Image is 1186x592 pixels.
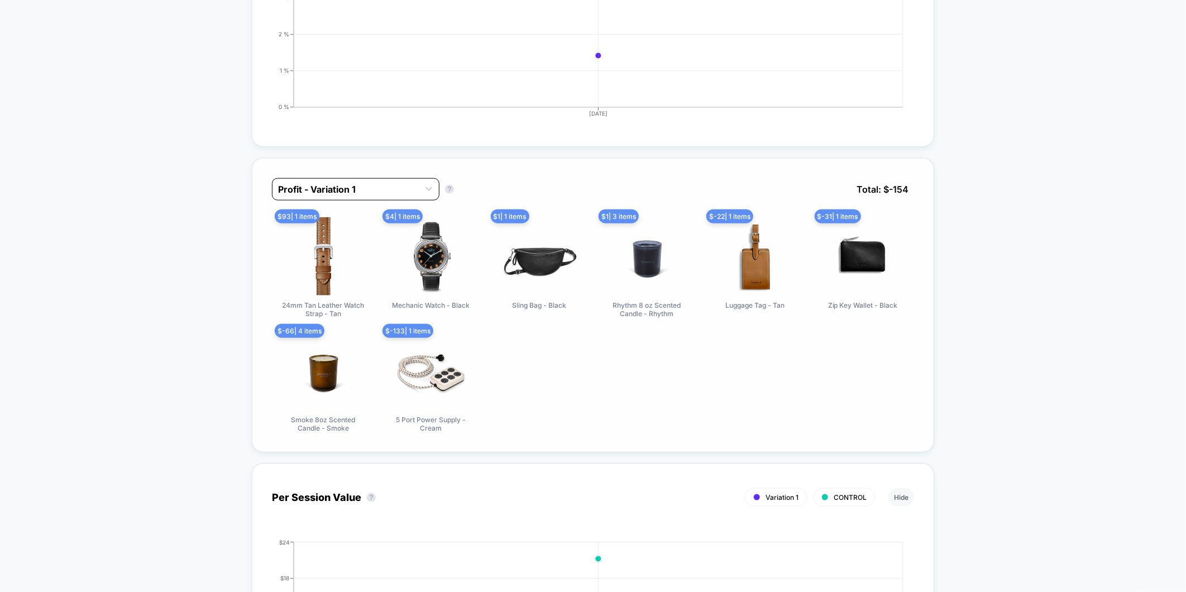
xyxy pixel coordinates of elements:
[491,209,529,223] span: $ 1 | 1 items
[851,178,914,200] span: Total: $ -154
[392,301,470,309] span: Mechanic Watch - Black
[766,493,798,502] span: Variation 1
[500,217,578,295] img: Sling Bag - Black
[834,493,867,502] span: CONTROL
[280,575,289,581] tspan: $18
[382,324,433,338] span: $ -133 | 1 items
[275,324,324,338] span: $ -66 | 4 items
[284,332,362,410] img: Smoke 8oz Scented Candle - Smoke
[512,301,566,309] span: Sling Bag - Black
[716,217,794,295] img: Luggage Tag - Tan
[608,217,686,295] img: Rhythm 8 oz Scented Candle - Rhythm
[706,209,753,223] span: $ -22 | 1 items
[279,103,289,110] tspan: 0 %
[590,110,608,117] tspan: [DATE]
[284,217,362,295] img: 24mm Tan Leather Watch Strap - Tan
[605,301,689,318] span: Rhythm 8 oz Scented Candle - Rhythm
[281,301,365,318] span: 24mm Tan Leather Watch Strap - Tan
[280,67,289,74] tspan: 1 %
[382,209,423,223] span: $ 4 | 1 items
[392,217,470,295] img: Mechanic Watch - Black
[279,31,289,37] tspan: 2 %
[275,209,319,223] span: $ 93 | 1 items
[824,217,902,295] img: Zip Key Wallet - Black
[828,301,898,309] span: Zip Key Wallet - Black
[725,301,785,309] span: Luggage Tag - Tan
[279,539,289,546] tspan: $24
[815,209,861,223] span: $ -31 | 1 items
[445,185,454,194] button: ?
[599,209,639,223] span: $ 1 | 3 items
[888,488,914,507] button: Hide
[281,416,365,432] span: Smoke 8oz Scented Candle - Smoke
[367,493,376,502] button: ?
[392,332,470,410] img: 5 Port Power Supply - Cream
[389,416,473,432] span: 5 Port Power Supply - Cream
